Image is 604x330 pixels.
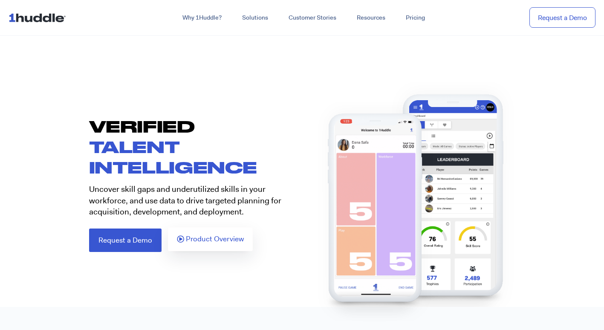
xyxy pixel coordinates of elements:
a: Solutions [232,10,278,26]
p: Uncover skill gaps and underutilized skills in your workforce, and use data to drive targeted pla... [89,184,296,218]
span: Product Overview [186,235,244,243]
img: ... [9,9,69,26]
a: Pricing [396,10,435,26]
span: Request a Demo [98,237,152,244]
a: Why 1Huddle? [172,10,232,26]
span: TALENT INTELLIGENCE [89,137,257,177]
a: Request a Demo [529,7,595,28]
h1: VERIFIED [89,116,302,177]
a: Product Overview [168,227,253,251]
a: Customer Stories [278,10,347,26]
a: Resources [347,10,396,26]
a: Request a Demo [89,229,162,252]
